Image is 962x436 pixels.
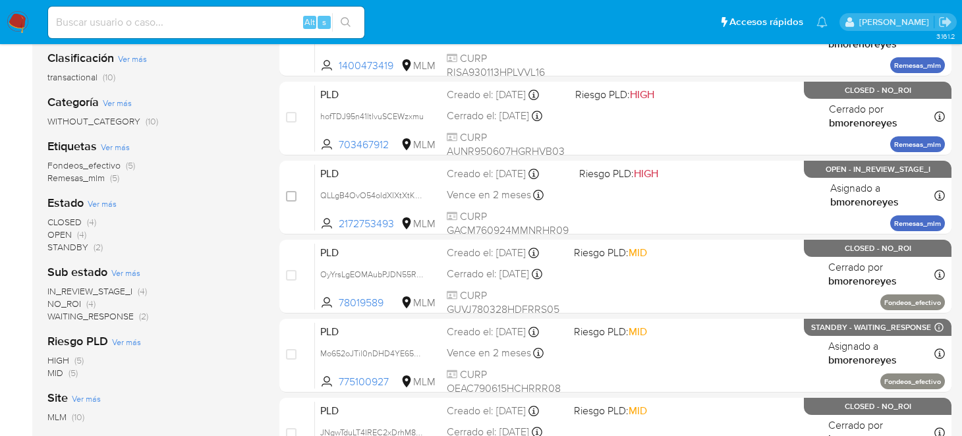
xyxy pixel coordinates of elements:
[729,15,803,29] span: Accesos rápidos
[938,15,952,29] a: Salir
[332,13,359,32] button: search-icon
[48,14,364,31] input: Buscar usuario o caso...
[304,16,315,28] span: Alt
[859,16,934,28] p: brenda.morenoreyes@mercadolibre.com.mx
[936,31,955,41] span: 3.161.2
[322,16,326,28] span: s
[816,16,828,28] a: Notificaciones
